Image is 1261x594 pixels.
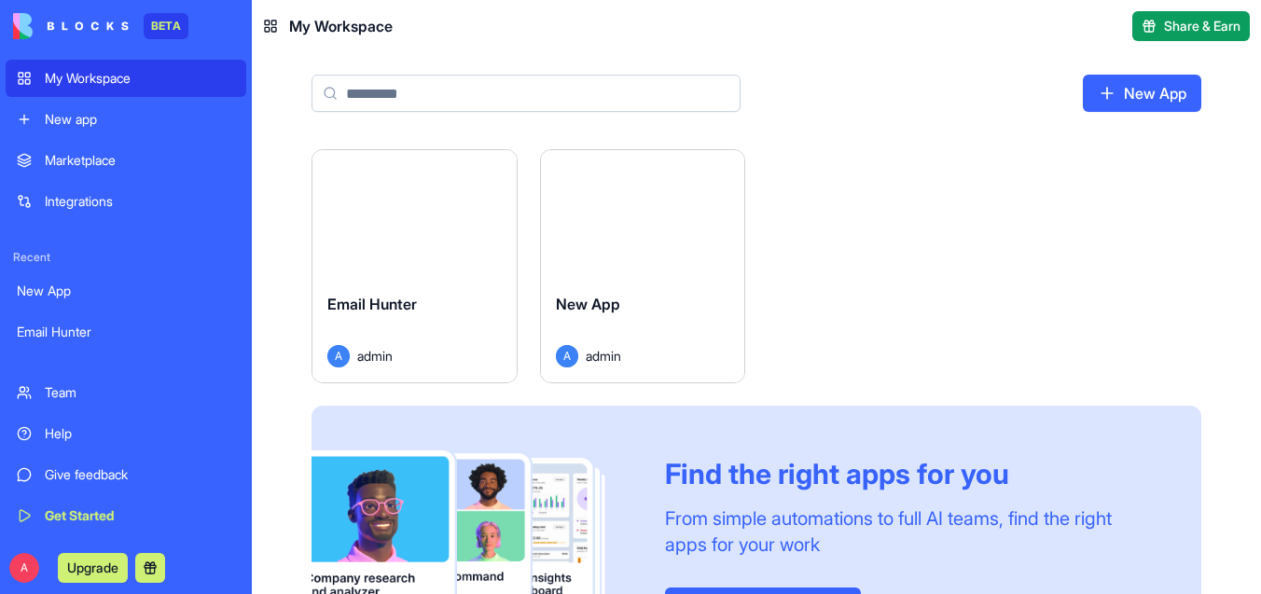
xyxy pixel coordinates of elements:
[45,383,235,402] div: Team
[58,553,128,583] button: Upgrade
[45,424,235,443] div: Help
[1164,17,1240,35] span: Share & Earn
[13,13,188,39] a: BETA
[17,323,235,341] div: Email Hunter
[540,149,746,383] a: New AppAadmin
[6,374,246,411] a: Team
[1132,11,1250,41] button: Share & Earn
[312,149,518,383] a: Email HunterAadmin
[6,60,246,97] a: My Workspace
[6,101,246,138] a: New app
[9,553,39,583] span: A
[6,250,246,265] span: Recent
[6,497,246,534] a: Get Started
[45,151,235,170] div: Marketplace
[45,69,235,88] div: My Workspace
[144,13,188,39] div: BETA
[665,457,1157,490] div: Find the right apps for you
[289,15,393,37] span: My Workspace
[6,142,246,179] a: Marketplace
[1083,75,1201,112] a: New App
[45,192,235,211] div: Integrations
[327,295,417,313] span: Email Hunter
[556,295,620,313] span: New App
[45,506,235,525] div: Get Started
[327,345,350,367] span: A
[45,465,235,484] div: Give feedback
[357,346,393,366] span: admin
[45,110,235,129] div: New app
[6,415,246,452] a: Help
[6,272,246,310] a: New App
[6,456,246,493] a: Give feedback
[17,282,235,300] div: New App
[586,346,621,366] span: admin
[6,183,246,220] a: Integrations
[556,345,578,367] span: A
[665,505,1157,558] div: From simple automations to full AI teams, find the right apps for your work
[6,313,246,351] a: Email Hunter
[13,13,129,39] img: logo
[58,558,128,576] a: Upgrade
